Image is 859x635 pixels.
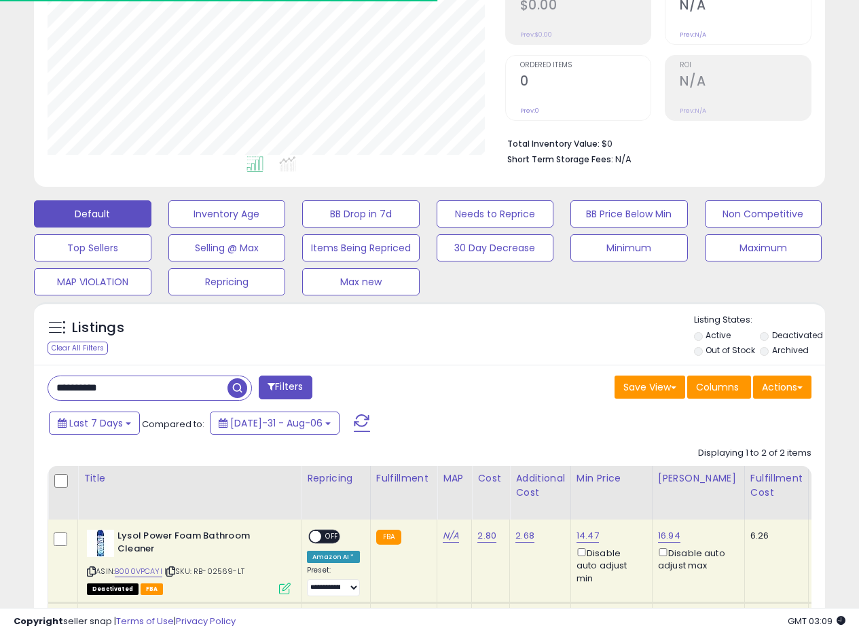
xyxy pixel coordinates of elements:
div: Amazon AI * [307,551,360,563]
small: Prev: N/A [680,31,706,39]
div: [PERSON_NAME] [658,471,739,486]
a: B000VPCAYI [115,566,162,577]
button: Columns [687,376,751,399]
button: Needs to Reprice [437,200,554,228]
strong: Copyright [14,615,63,628]
a: Terms of Use [116,615,174,628]
div: Disable auto adjust min [577,545,642,585]
small: FBA [376,530,401,545]
button: Max new [302,268,420,295]
label: Deactivated [772,329,823,341]
button: Actions [753,376,811,399]
a: 16.94 [658,529,680,543]
div: ASIN: [87,530,291,593]
span: 2025-08-14 03:09 GMT [788,615,845,628]
button: [DATE]-31 - Aug-06 [210,412,340,435]
button: Filters [259,376,312,399]
div: Fulfillment Cost [750,471,803,500]
small: Prev: N/A [680,107,706,115]
div: Title [84,471,295,486]
span: FBA [141,583,164,595]
b: Lysol Power Foam Bathroom Cleaner [117,530,282,558]
button: BB Drop in 7d [302,200,420,228]
a: N/A [443,529,459,543]
div: Displaying 1 to 2 of 2 items [698,447,811,460]
button: MAP VIOLATION [34,268,151,295]
button: Non Competitive [705,200,822,228]
div: Preset: [307,566,360,596]
div: Fulfillment [376,471,431,486]
button: Items Being Repriced [302,234,420,261]
a: 14.47 [577,529,599,543]
img: 41wFd0oza2L._SL40_.jpg [87,530,114,557]
small: Prev: $0.00 [520,31,552,39]
a: 2.68 [515,529,534,543]
button: Default [34,200,151,228]
div: Cost [477,471,504,486]
button: Minimum [570,234,688,261]
button: Last 7 Days [49,412,140,435]
a: Privacy Policy [176,615,236,628]
h2: 0 [520,73,651,92]
span: Ordered Items [520,62,651,69]
button: Selling @ Max [168,234,286,261]
h5: Listings [72,319,124,338]
div: MAP [443,471,466,486]
label: Out of Stock [706,344,755,356]
b: Total Inventory Value: [507,138,600,149]
span: All listings that are unavailable for purchase on Amazon for any reason other than out-of-stock [87,583,139,595]
h2: N/A [680,73,811,92]
div: Clear All Filters [48,342,108,355]
button: 30 Day Decrease [437,234,554,261]
b: Short Term Storage Fees: [507,153,613,165]
a: 2.80 [477,529,496,543]
button: BB Price Below Min [570,200,688,228]
span: | SKU: RB-02569-LT [164,566,244,577]
p: Listing States: [694,314,825,327]
button: Top Sellers [34,234,151,261]
div: 6.26 [750,530,798,542]
button: Maximum [705,234,822,261]
div: Disable auto adjust max [658,545,734,572]
span: Columns [696,380,739,394]
span: [DATE]-31 - Aug-06 [230,416,323,430]
span: Compared to: [142,418,204,431]
div: Min Price [577,471,646,486]
li: $0 [507,134,801,151]
label: Archived [772,344,809,356]
div: seller snap | | [14,615,236,628]
span: N/A [615,153,632,166]
div: Repricing [307,471,365,486]
span: ROI [680,62,811,69]
label: Active [706,329,731,341]
small: Prev: 0 [520,107,539,115]
span: OFF [321,531,343,543]
button: Save View [615,376,685,399]
span: Last 7 Days [69,416,123,430]
div: Additional Cost [515,471,565,500]
button: Repricing [168,268,286,295]
button: Inventory Age [168,200,286,228]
